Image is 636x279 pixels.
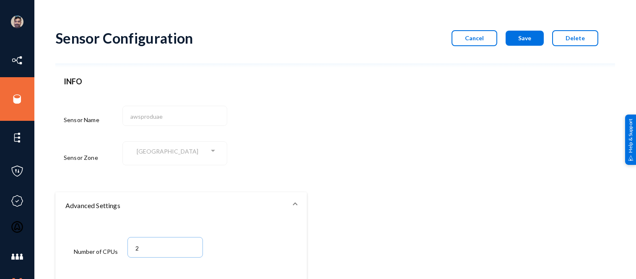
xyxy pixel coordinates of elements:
img: ACg8ocK1ZkZ6gbMmCU1AeqPIsBvrTWeY1xNXvgxNjkUXxjcqAiPEIvU=s96-c [11,16,23,28]
div: Help & Support [625,114,636,164]
img: icon-compliance.svg [11,195,23,207]
mat-expansion-panel-header: Advanced Settings [55,192,307,219]
img: icon-elements.svg [11,131,23,144]
mat-panel-title: Advanced Settings [65,201,287,211]
button: Cancel [452,30,497,46]
div: Sensor Zone [64,140,122,175]
span: Save [518,34,531,42]
img: icon-members.svg [11,250,23,263]
button: Save [506,31,544,46]
div: Number of CPUs [74,236,127,268]
img: icon-inventory.svg [11,54,23,67]
button: Delete [552,30,598,46]
span: Delete [566,34,585,42]
span: [GEOGRAPHIC_DATA] [137,148,198,155]
div: Sensor Name [64,104,122,136]
img: help_support.svg [628,155,633,161]
img: icon-policies.svg [11,165,23,177]
input: 1-64 [135,245,199,252]
header: INFO [64,76,299,87]
a: Cancel [443,34,497,42]
img: icon-oauth.svg [11,221,23,233]
img: icon-sources.svg [11,93,23,105]
span: Cancel [465,34,484,42]
div: Sensor Configuration [55,29,193,47]
input: Name [130,113,223,120]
